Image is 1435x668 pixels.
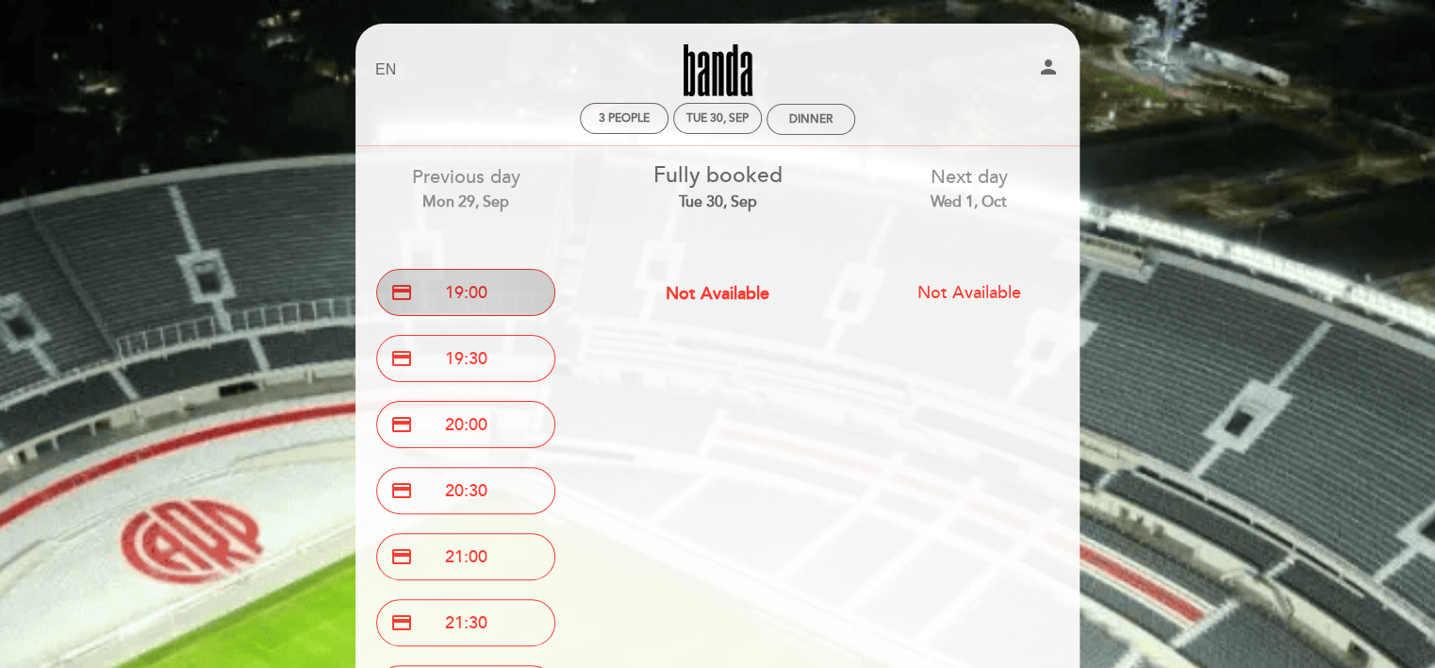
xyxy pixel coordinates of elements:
button: credit_card 19:30 [376,335,555,382]
i: person [1037,56,1060,78]
button: credit_card 20:30 [376,467,555,514]
span: credit_card [390,281,413,304]
button: person [1037,56,1060,85]
button: Not Available [880,269,1059,316]
button: credit_card 20:00 [376,401,555,448]
div: Dinner [789,112,833,126]
span: Not Available [666,283,769,304]
span: credit_card [390,479,413,502]
button: credit_card 21:00 [376,533,555,580]
span: credit_card [390,347,413,370]
div: Mon 29, Sep [355,192,578,213]
div: Wed 1, Oct [857,192,1080,213]
div: Next day [857,164,1080,212]
div: Tue 30, Sep [686,111,749,125]
span: 3 people [599,111,650,125]
div: Tue 30, Sep [606,192,830,213]
div: Previous day [355,164,578,212]
button: credit_card 21:30 [376,599,555,646]
span: credit_card [390,413,413,436]
button: credit_card 19:00 [376,269,555,316]
span: credit_card [390,545,413,568]
span: Fully booked [652,162,782,189]
span: credit_card [390,611,413,634]
button: Not Available [628,270,807,317]
a: Banda [600,44,835,96]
